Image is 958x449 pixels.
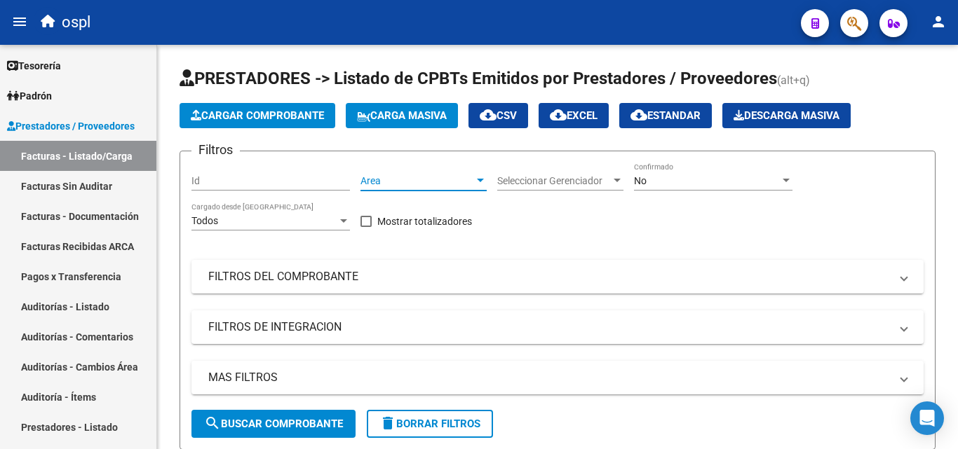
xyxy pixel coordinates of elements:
span: Descarga Masiva [734,109,839,122]
span: Prestadores / Proveedores [7,118,135,134]
mat-icon: menu [11,13,28,30]
span: Borrar Filtros [379,417,480,430]
div: Open Intercom Messenger [910,401,944,435]
button: Cargar Comprobante [180,103,335,128]
mat-icon: person [930,13,947,30]
span: Estandar [630,109,701,122]
mat-expansion-panel-header: MAS FILTROS [191,361,924,394]
mat-icon: cloud_download [480,106,497,123]
mat-expansion-panel-header: FILTROS DE INTEGRACION [191,310,924,344]
mat-icon: search [204,415,221,431]
button: Carga Masiva [346,103,458,128]
mat-expansion-panel-header: FILTROS DEL COMPROBANTE [191,260,924,293]
h3: Filtros [191,140,240,160]
mat-panel-title: MAS FILTROS [208,370,890,385]
span: CSV [480,109,517,122]
app-download-masive: Descarga masiva de comprobantes (adjuntos) [722,103,851,128]
span: No [634,175,647,186]
button: Buscar Comprobante [191,410,356,438]
button: CSV [468,103,528,128]
span: Padrón [7,88,52,104]
span: Tesorería [7,58,61,74]
span: Seleccionar Gerenciador [497,175,611,187]
span: Carga Masiva [357,109,447,122]
span: Buscar Comprobante [204,417,343,430]
span: EXCEL [550,109,598,122]
button: EXCEL [539,103,609,128]
mat-icon: delete [379,415,396,431]
span: ospl [62,7,90,38]
mat-panel-title: FILTROS DEL COMPROBANTE [208,269,890,284]
mat-panel-title: FILTROS DE INTEGRACION [208,319,890,335]
mat-icon: cloud_download [630,106,647,123]
span: (alt+q) [777,74,810,87]
span: Area [360,175,474,187]
span: Cargar Comprobante [191,109,324,122]
button: Estandar [619,103,712,128]
span: PRESTADORES -> Listado de CPBTs Emitidos por Prestadores / Proveedores [180,69,777,88]
button: Descarga Masiva [722,103,851,128]
button: Borrar Filtros [367,410,493,438]
span: Mostrar totalizadores [377,213,472,230]
mat-icon: cloud_download [550,106,567,123]
span: Todos [191,215,218,226]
